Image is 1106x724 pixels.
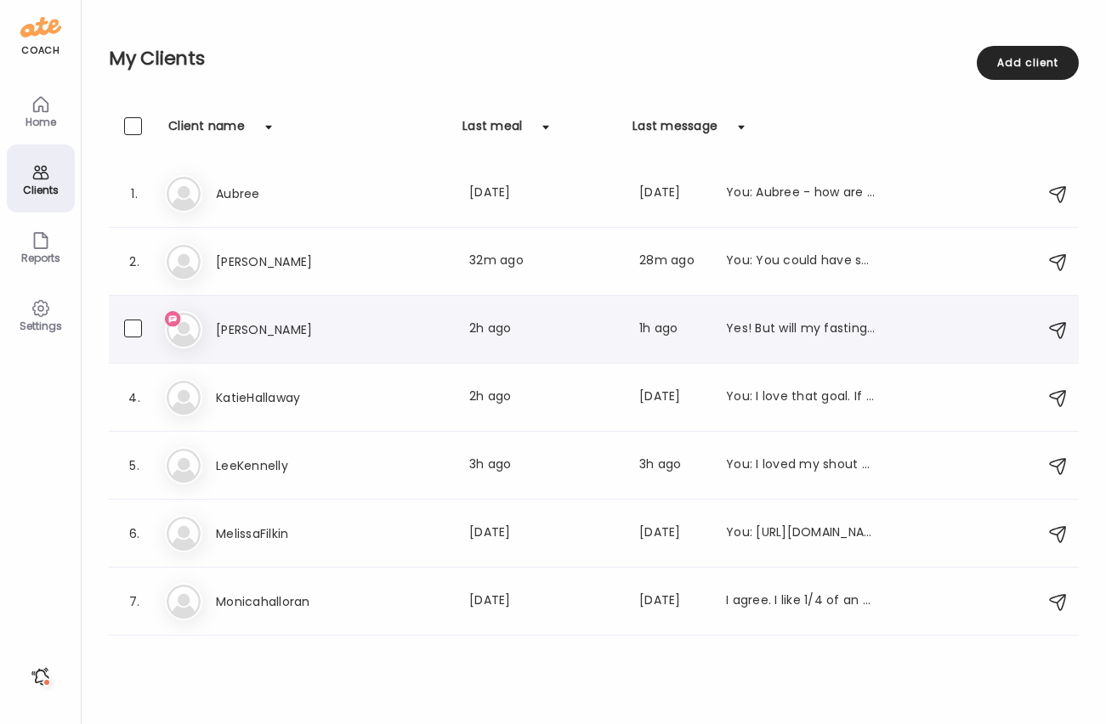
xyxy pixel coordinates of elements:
[109,46,1079,71] h2: My Clients
[124,252,145,272] div: 2.
[216,523,366,544] h3: MelissaFilkin
[124,184,145,204] div: 1.
[469,591,619,612] div: [DATE]
[639,387,706,408] div: [DATE]
[10,184,71,195] div: Clients
[20,14,61,41] img: ate
[639,591,706,612] div: [DATE]
[469,184,619,204] div: [DATE]
[462,117,522,144] div: Last meal
[632,117,717,144] div: Last message
[469,455,619,476] div: 3h ago
[168,117,245,144] div: Client name
[639,320,706,340] div: 1h ago
[639,523,706,544] div: [DATE]
[469,320,619,340] div: 2h ago
[216,455,366,476] h3: LeeKennelly
[726,455,876,476] div: You: I loved my shout out!!!!! And WOW! I'm so proud of you with being on course!!! If you're fee...
[10,116,71,127] div: Home
[124,387,145,408] div: 4.
[469,523,619,544] div: [DATE]
[124,523,145,544] div: 6.
[124,455,145,476] div: 5.
[10,252,71,263] div: Reports
[726,184,876,204] div: You: Aubree - how are you and your kids feeling? Can I do anything to support you?
[10,320,71,331] div: Settings
[726,387,876,408] div: You: I love that goal. If the smoothie is feeling heavy ditch the peanut butter or add less powde...
[124,591,145,612] div: 7.
[21,43,60,58] div: coach
[977,46,1079,80] div: Add client
[469,387,619,408] div: 2h ago
[639,455,706,476] div: 3h ago
[216,387,366,408] h3: KatieHallaway
[726,523,876,544] div: You: [URL][DOMAIN_NAME]
[216,252,366,272] h3: [PERSON_NAME]
[216,184,366,204] h3: Aubree
[726,320,876,340] div: Yes! But will my fasting time be long enough? When should I aim to close up shop in the evenings?
[216,591,366,612] h3: Monicahalloran
[726,591,876,612] div: I agree. I like 1/4 of an avocado. Thank you for your help!
[469,252,619,272] div: 32m ago
[216,320,366,340] h3: [PERSON_NAME]
[639,252,706,272] div: 28m ago
[726,252,876,272] div: You: You could have some popcorn (like a measured out serving instead of grazing from the bag) al...
[639,184,706,204] div: [DATE]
